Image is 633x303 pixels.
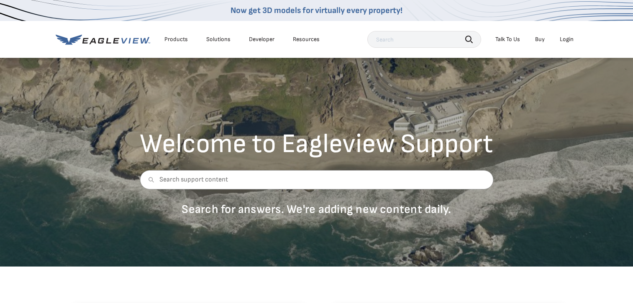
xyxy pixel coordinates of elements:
input: Search support content [140,170,493,189]
div: Login [560,36,574,43]
p: Search for answers. We're adding new content daily. [140,202,493,217]
div: Resources [293,36,320,43]
div: Solutions [206,36,231,43]
a: Buy [535,36,545,43]
div: Talk To Us [495,36,520,43]
h2: Welcome to Eagleview Support [140,131,493,158]
a: Developer [249,36,274,43]
input: Search [367,31,481,48]
div: Products [164,36,188,43]
a: Now get 3D models for virtually every property! [231,5,402,16]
